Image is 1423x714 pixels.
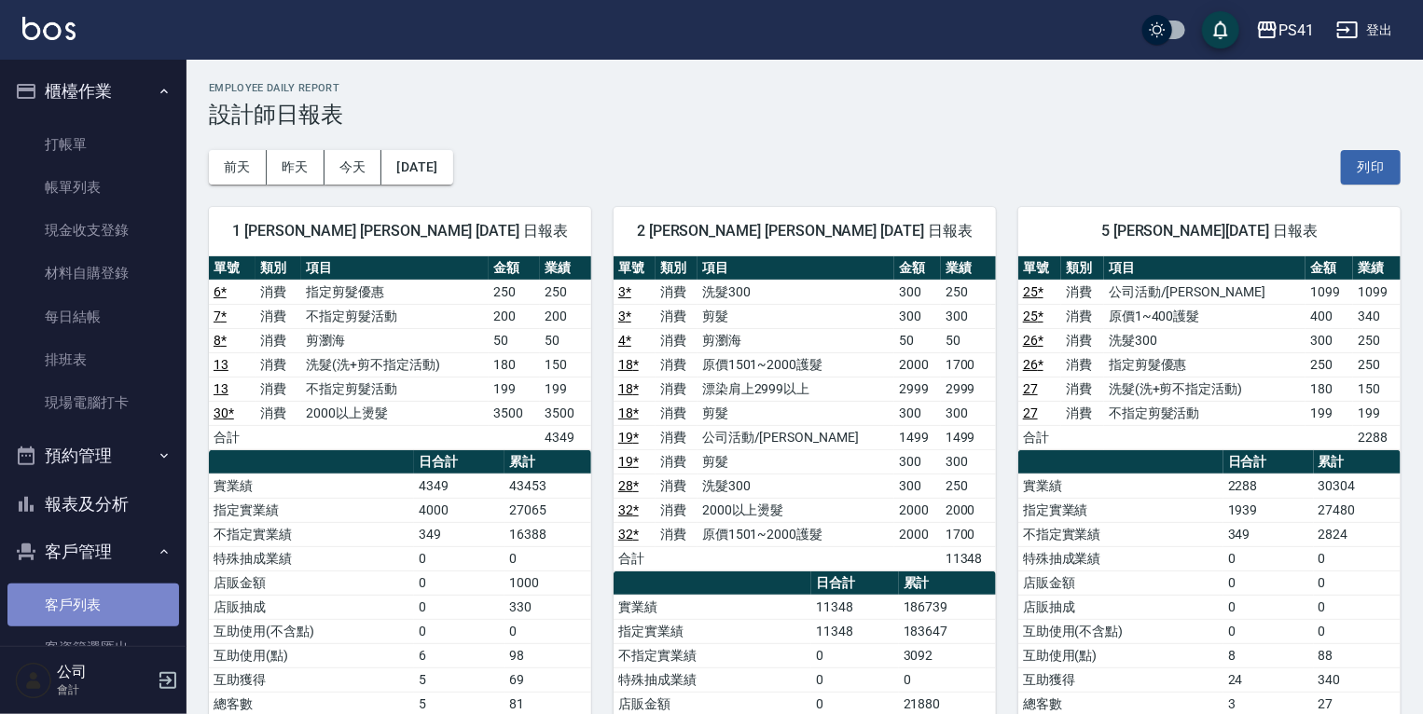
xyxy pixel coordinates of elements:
td: 漂染肩上2999以上 [698,377,894,401]
td: 消費 [256,328,302,352]
td: 2000 [941,498,996,522]
td: 2000 [894,498,941,522]
td: 0 [1223,570,1314,595]
td: 250 [941,474,996,498]
td: 300 [941,449,996,474]
td: 200 [489,304,540,328]
td: 186739 [899,595,996,619]
td: 消費 [1061,377,1104,401]
th: 日合計 [811,571,899,596]
td: 消費 [656,474,698,498]
td: 特殊抽成業績 [1018,546,1223,570]
td: 3092 [899,643,996,667]
h2: Employee Daily Report [209,82,1401,94]
td: 合計 [209,425,256,449]
td: 50 [941,328,996,352]
td: 互助使用(不含點) [1018,619,1223,643]
td: 消費 [1061,352,1104,377]
th: 日合計 [414,450,504,474]
td: 300 [941,401,996,425]
th: 單號 [1018,256,1061,281]
th: 金額 [894,256,941,281]
td: 1099 [1353,280,1401,304]
button: 客戶管理 [7,528,179,576]
td: 消費 [256,352,302,377]
td: 剪髮 [698,304,894,328]
td: 50 [540,328,591,352]
td: 4000 [414,498,504,522]
button: [DATE] [381,150,452,185]
td: 2288 [1223,474,1314,498]
td: 4349 [414,474,504,498]
button: 昨天 [267,150,325,185]
th: 類別 [656,256,698,281]
td: 消費 [256,304,302,328]
td: 250 [941,280,996,304]
td: 0 [1223,619,1314,643]
td: 8 [1223,643,1314,667]
td: 店販抽成 [209,595,414,619]
td: 2288 [1353,425,1401,449]
td: 不指定剪髮活動 [301,377,489,401]
td: 300 [894,304,941,328]
td: 250 [489,280,540,304]
td: 1939 [1223,498,1314,522]
td: 2000以上燙髮 [301,401,489,425]
td: 0 [1314,570,1401,595]
td: 330 [504,595,591,619]
td: 消費 [1061,328,1104,352]
td: 30304 [1314,474,1401,498]
td: 互助使用(不含點) [209,619,414,643]
td: 不指定剪髮活動 [301,304,489,328]
td: 349 [414,522,504,546]
td: 公司活動/[PERSON_NAME] [698,425,894,449]
td: 指定實業績 [614,619,811,643]
td: 5 [414,667,504,692]
a: 現金收支登錄 [7,209,179,252]
td: 340 [1353,304,1401,328]
th: 業績 [941,256,996,281]
td: 180 [1306,377,1353,401]
td: 2000 [894,522,941,546]
span: 1 [PERSON_NAME] [PERSON_NAME] [DATE] 日報表 [231,222,569,240]
td: 2999 [941,377,996,401]
td: 指定實業績 [209,498,414,522]
td: 69 [504,667,591,692]
td: 4349 [540,425,591,449]
td: 剪髮 [698,449,894,474]
td: 1700 [941,352,996,377]
th: 類別 [1061,256,1104,281]
span: 5 [PERSON_NAME][DATE] 日報表 [1041,222,1378,240]
div: PS41 [1278,19,1314,42]
h3: 設計師日報表 [209,102,1401,128]
a: 材料自購登錄 [7,252,179,295]
th: 單號 [614,256,656,281]
th: 金額 [1306,256,1353,281]
td: 300 [894,280,941,304]
td: 消費 [656,352,698,377]
td: 消費 [656,280,698,304]
a: 27 [1023,405,1038,420]
td: 洗髮300 [1104,328,1306,352]
td: 2999 [894,377,941,401]
td: 合計 [1018,425,1061,449]
th: 累計 [1314,450,1401,474]
td: 0 [504,619,591,643]
td: 180 [489,352,540,377]
td: 2000以上燙髮 [698,498,894,522]
td: 183647 [899,619,996,643]
td: 消費 [656,449,698,474]
td: 1000 [504,570,591,595]
td: 340 [1314,667,1401,692]
td: 11348 [811,595,899,619]
h5: 公司 [57,663,152,681]
button: 前天 [209,150,267,185]
td: 0 [811,667,899,692]
th: 業績 [540,256,591,281]
button: 列印 [1341,150,1401,185]
td: 250 [1353,328,1401,352]
td: 200 [540,304,591,328]
th: 金額 [489,256,540,281]
table: a dense table [614,256,996,571]
button: PS41 [1249,11,1321,49]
